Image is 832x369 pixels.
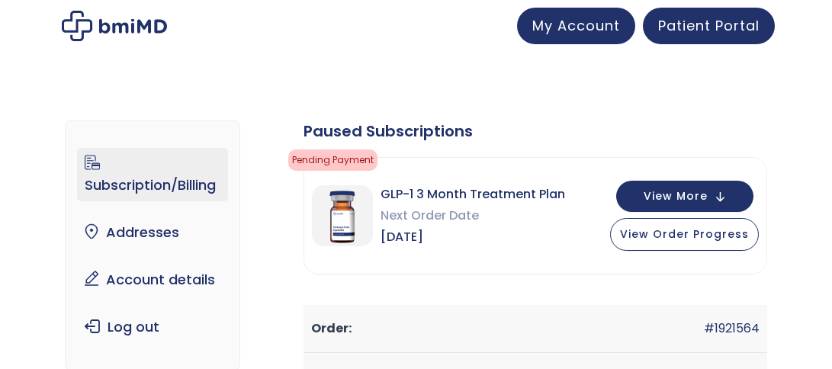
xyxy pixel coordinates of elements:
button: View More [616,181,753,212]
a: Addresses [77,217,228,249]
span: View Order Progress [620,226,749,242]
img: My account [62,11,167,41]
button: View Order Progress [610,218,759,251]
span: [DATE] [381,226,565,248]
a: Account details [77,264,228,296]
span: My Account [532,16,620,35]
span: Patient Portal [658,16,760,35]
a: Subscription/Billing [77,148,228,201]
span: GLP-1 3 Month Treatment Plan [381,184,565,205]
a: My Account [517,8,635,44]
a: Log out [77,311,228,343]
span: Pending Payment [288,149,377,171]
a: #1921564 [704,319,760,337]
div: Paused Subscriptions [304,120,767,142]
span: Next Order Date [381,205,565,226]
span: View More [644,191,708,201]
img: GLP-1 3 Month Treatment Plan [312,185,373,246]
a: Patient Portal [643,8,775,44]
